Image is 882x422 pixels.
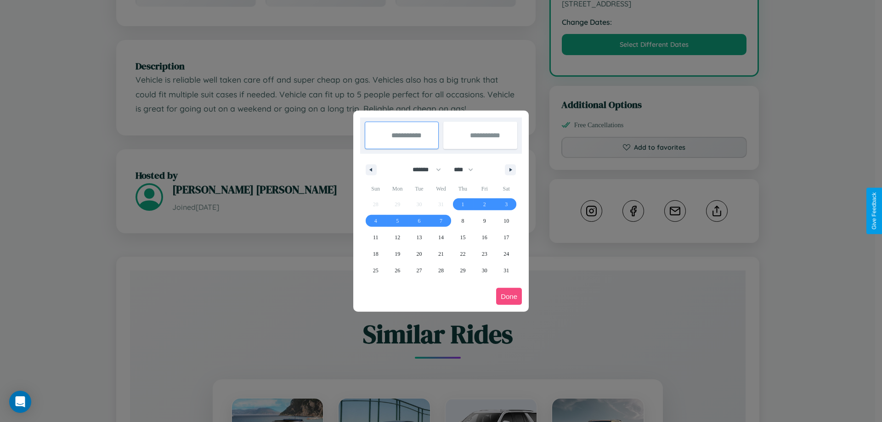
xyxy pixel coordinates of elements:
[430,262,452,279] button: 28
[496,196,517,213] button: 3
[460,262,465,279] span: 29
[474,181,495,196] span: Fri
[365,229,386,246] button: 11
[365,262,386,279] button: 25
[460,246,465,262] span: 22
[408,246,430,262] button: 20
[374,213,377,229] span: 4
[396,213,399,229] span: 5
[365,213,386,229] button: 4
[395,262,400,279] span: 26
[440,213,442,229] span: 7
[408,262,430,279] button: 27
[496,213,517,229] button: 10
[503,213,509,229] span: 10
[373,246,379,262] span: 18
[386,213,408,229] button: 5
[482,246,487,262] span: 23
[452,246,474,262] button: 22
[871,192,877,230] div: Give Feedback
[474,213,495,229] button: 9
[408,181,430,196] span: Tue
[505,196,508,213] span: 3
[496,262,517,279] button: 31
[452,229,474,246] button: 15
[503,262,509,279] span: 31
[395,229,400,246] span: 12
[386,246,408,262] button: 19
[474,229,495,246] button: 16
[418,213,421,229] span: 6
[496,288,522,305] button: Done
[386,262,408,279] button: 26
[430,229,452,246] button: 14
[417,246,422,262] span: 20
[496,246,517,262] button: 24
[430,213,452,229] button: 7
[408,229,430,246] button: 13
[365,246,386,262] button: 18
[395,246,400,262] span: 19
[496,181,517,196] span: Sat
[474,246,495,262] button: 23
[452,181,474,196] span: Thu
[438,246,444,262] span: 21
[483,213,486,229] span: 9
[496,229,517,246] button: 17
[461,213,464,229] span: 8
[417,229,422,246] span: 13
[373,262,379,279] span: 25
[9,391,31,413] div: Open Intercom Messenger
[474,196,495,213] button: 2
[408,213,430,229] button: 6
[386,229,408,246] button: 12
[503,229,509,246] span: 17
[452,262,474,279] button: 29
[438,262,444,279] span: 28
[503,246,509,262] span: 24
[365,181,386,196] span: Sun
[438,229,444,246] span: 14
[452,196,474,213] button: 1
[461,196,464,213] span: 1
[430,181,452,196] span: Wed
[386,181,408,196] span: Mon
[452,213,474,229] button: 8
[373,229,379,246] span: 11
[474,262,495,279] button: 30
[482,229,487,246] span: 16
[417,262,422,279] span: 27
[482,262,487,279] span: 30
[483,196,486,213] span: 2
[430,246,452,262] button: 21
[460,229,465,246] span: 15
